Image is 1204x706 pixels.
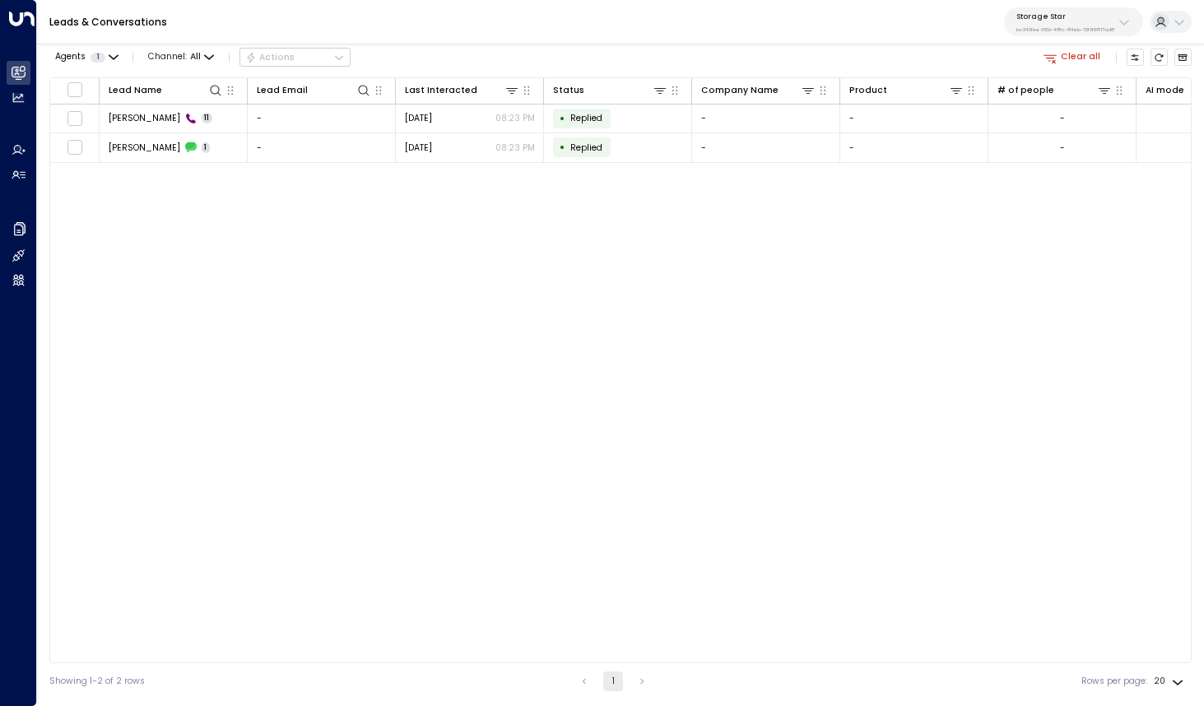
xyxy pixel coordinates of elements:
button: page 1 [603,671,623,691]
td: - [248,105,396,133]
p: Storage Star [1016,12,1114,21]
div: Lead Name [109,82,224,98]
span: Toggle select all [67,81,82,97]
button: Clear all [1039,49,1106,66]
span: Yesterday [405,112,432,124]
div: Last Interacted [405,82,520,98]
td: - [692,133,840,162]
span: Replied [570,142,602,154]
div: Lead Email [257,83,308,98]
div: Lead Email [257,82,372,98]
div: - [1060,112,1065,124]
div: • [560,137,565,158]
td: - [840,105,988,133]
span: All [190,52,201,62]
div: 20 [1154,671,1187,691]
button: Actions [239,48,351,67]
div: Status [553,83,584,98]
div: Showing 1-2 of 2 rows [49,675,145,688]
div: Actions [245,52,295,63]
button: Agents1 [49,49,123,66]
div: Lead Name [109,83,162,98]
nav: pagination navigation [574,671,653,691]
div: # of people [997,83,1054,98]
p: 08:23 PM [495,142,535,154]
span: Dakota Spencer [109,142,180,154]
td: - [248,133,396,162]
button: Channel:All [143,49,219,66]
p: bc340fee-f559-48fc-84eb-70f3f6817ad8 [1016,26,1114,33]
button: Storage Starbc340fee-f559-48fc-84eb-70f3f6817ad8 [1004,7,1143,36]
span: Replied [570,112,602,124]
td: - [840,133,988,162]
span: Channel: [143,49,219,66]
div: Status [553,82,668,98]
span: 1 [202,142,211,153]
div: Company Name [701,83,779,98]
div: Company Name [701,82,816,98]
button: Archived Leads [1174,49,1192,67]
span: Toggle select row [67,140,82,156]
div: Product [849,83,887,98]
p: 08:23 PM [495,112,535,124]
span: Refresh [1151,49,1169,67]
span: Dakota Spencer [109,112,180,124]
label: Rows per page: [1081,675,1147,688]
div: - [1060,142,1065,154]
button: Customize [1127,49,1145,67]
div: Product [849,82,965,98]
div: • [560,108,565,129]
div: Last Interacted [405,83,477,98]
span: 11 [202,113,213,123]
div: Button group with a nested menu [239,48,351,67]
span: Yesterday [405,142,432,154]
span: Toggle select row [67,110,82,126]
span: Agents [55,53,86,62]
span: 1 [91,53,105,63]
div: AI mode [1146,83,1184,98]
td: - [692,105,840,133]
div: # of people [997,82,1113,98]
a: Leads & Conversations [49,15,167,29]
